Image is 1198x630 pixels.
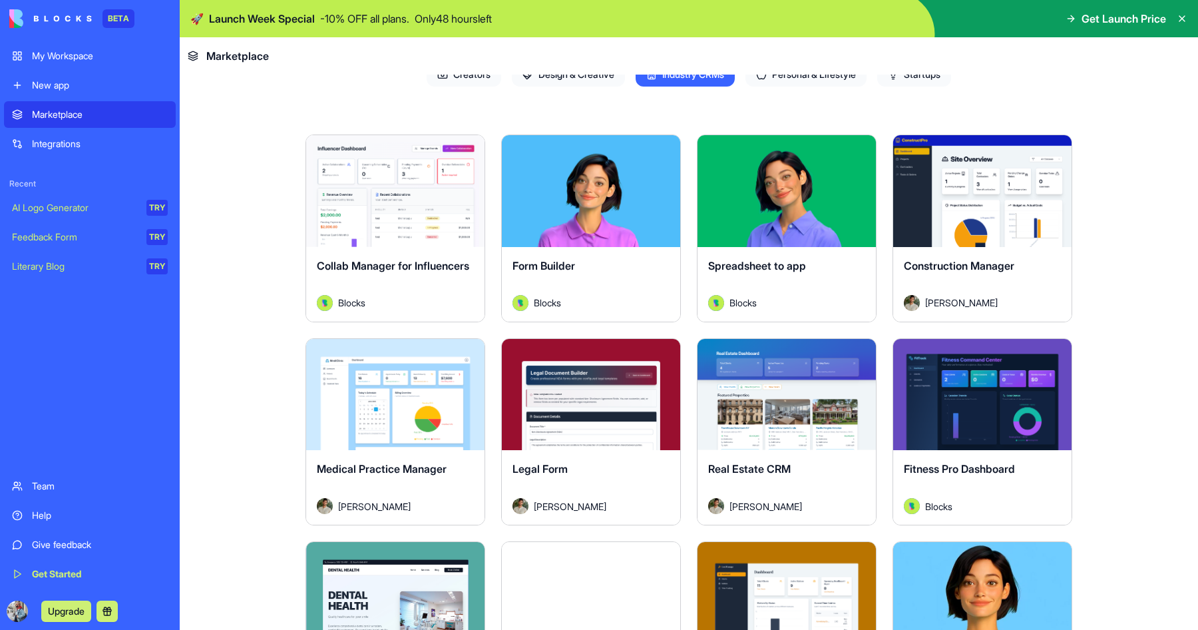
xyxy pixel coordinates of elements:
[708,295,724,311] img: Avatar
[146,229,168,245] div: TRY
[745,63,867,87] span: Personal & Lifestyle
[4,502,176,529] a: Help
[904,259,1014,272] span: Construction Manager
[9,9,134,28] a: BETA
[4,561,176,587] a: Get Started
[4,101,176,128] a: Marketplace
[4,131,176,157] a: Integrations
[893,338,1072,526] a: Fitness Pro DashboardAvatarBlocks
[32,509,168,522] div: Help
[317,462,447,475] span: Medical Practice Manager
[877,63,951,87] span: Startups
[708,462,791,475] span: Real Estate CRM
[317,259,469,272] span: Collab Manager for Influencers
[9,9,92,28] img: logo
[7,601,28,622] img: ACg8ocKwhbYy4QijFl6QBrDLOBaP8lmSTmpnmuHtOjAUfqvPlfKFXR6Xpw=s96-c
[729,296,757,310] span: Blocks
[904,295,920,311] img: Avatar
[893,135,1072,322] a: Construction ManagerAvatar[PERSON_NAME]
[4,178,176,189] span: Recent
[317,295,333,311] img: Avatar
[32,479,168,493] div: Team
[904,498,920,514] img: Avatar
[4,224,176,250] a: Feedback FormTRY
[338,296,365,310] span: Blocks
[32,538,168,551] div: Give feedback
[427,63,501,87] span: Creators
[32,567,168,581] div: Get Started
[317,498,333,514] img: Avatar
[636,63,735,87] span: Industry CRMs
[4,72,176,99] a: New app
[534,296,561,310] span: Blocks
[305,338,485,526] a: Medical Practice ManagerAvatar[PERSON_NAME]
[501,135,681,322] a: Form BuilderAvatarBlocks
[32,79,168,92] div: New app
[146,258,168,274] div: TRY
[501,338,681,526] a: Legal FormAvatar[PERSON_NAME]
[4,531,176,558] a: Give feedback
[708,259,806,272] span: Spreadsheet to app
[41,604,91,617] a: Upgrade
[32,108,168,121] div: Marketplace
[41,601,91,622] button: Upgrade
[32,49,168,63] div: My Workspace
[512,295,528,311] img: Avatar
[12,201,137,214] div: AI Logo Generator
[102,9,134,28] div: BETA
[904,462,1015,475] span: Fitness Pro Dashboard
[190,11,204,27] span: 🚀
[209,11,315,27] span: Launch Week Special
[512,259,575,272] span: Form Builder
[925,499,952,513] span: Blocks
[512,498,528,514] img: Avatar
[512,462,568,475] span: Legal Form
[925,296,998,310] span: [PERSON_NAME]
[697,338,877,526] a: Real Estate CRMAvatar[PERSON_NAME]
[4,43,176,69] a: My Workspace
[4,253,176,280] a: Literary BlogTRY
[4,473,176,499] a: Team
[206,48,269,64] span: Marketplace
[1082,11,1166,27] span: Get Launch Price
[729,499,802,513] span: [PERSON_NAME]
[338,499,411,513] span: [PERSON_NAME]
[534,499,606,513] span: [PERSON_NAME]
[146,200,168,216] div: TRY
[320,11,409,27] p: - 10 % OFF all plans.
[697,135,877,322] a: Spreadsheet to appAvatarBlocks
[512,63,625,87] span: Design & Creative
[708,498,724,514] img: Avatar
[415,11,492,27] p: Only 48 hours left
[305,135,485,322] a: Collab Manager for InfluencersAvatarBlocks
[12,260,137,273] div: Literary Blog
[12,230,137,244] div: Feedback Form
[32,137,168,151] div: Integrations
[4,194,176,221] a: AI Logo GeneratorTRY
